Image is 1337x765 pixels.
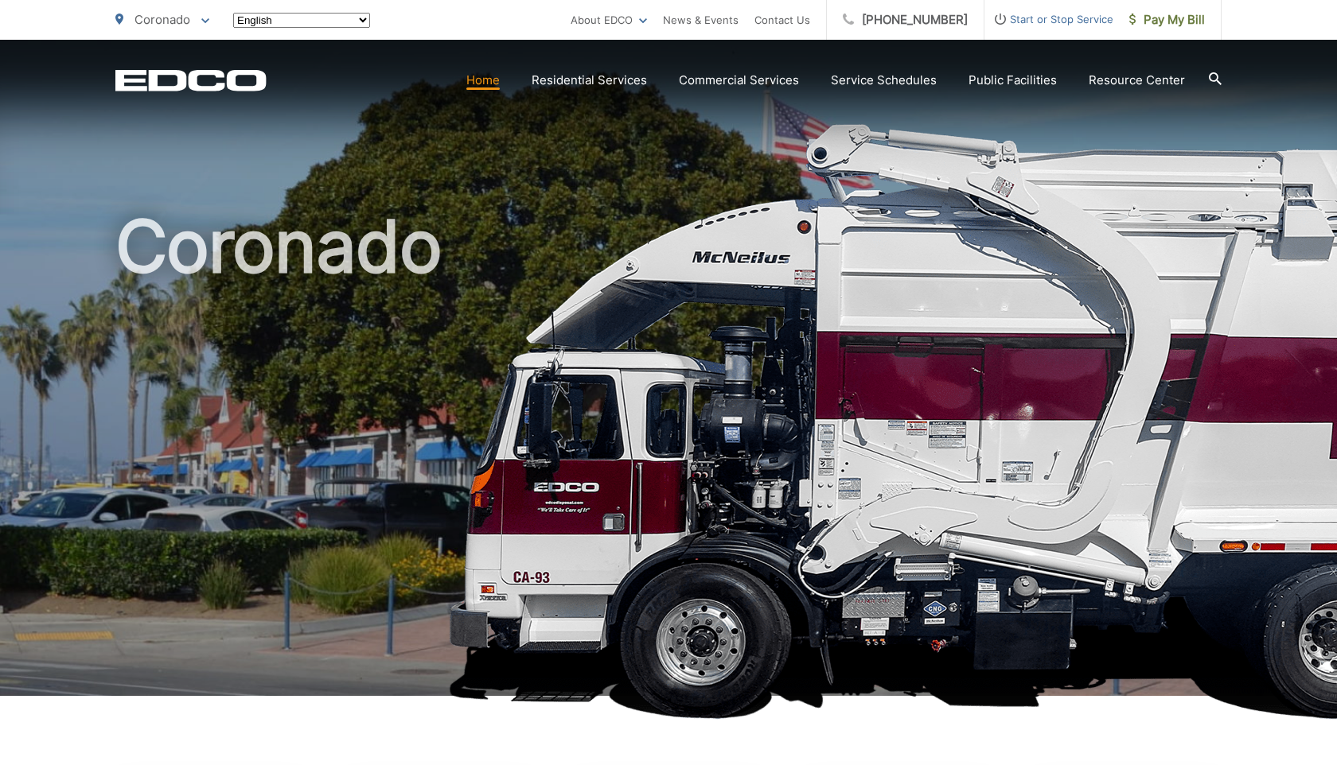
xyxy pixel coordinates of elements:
span: Pay My Bill [1129,10,1205,29]
a: Residential Services [532,71,647,90]
a: EDCD logo. Return to the homepage. [115,69,267,91]
span: Coronado [134,12,190,27]
h1: Coronado [115,207,1222,710]
a: Contact Us [754,10,810,29]
a: News & Events [663,10,739,29]
a: About EDCO [571,10,647,29]
a: Service Schedules [831,71,937,90]
a: Commercial Services [679,71,799,90]
a: Public Facilities [969,71,1057,90]
a: Home [466,71,500,90]
select: Select a language [233,13,370,28]
a: Resource Center [1089,71,1185,90]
